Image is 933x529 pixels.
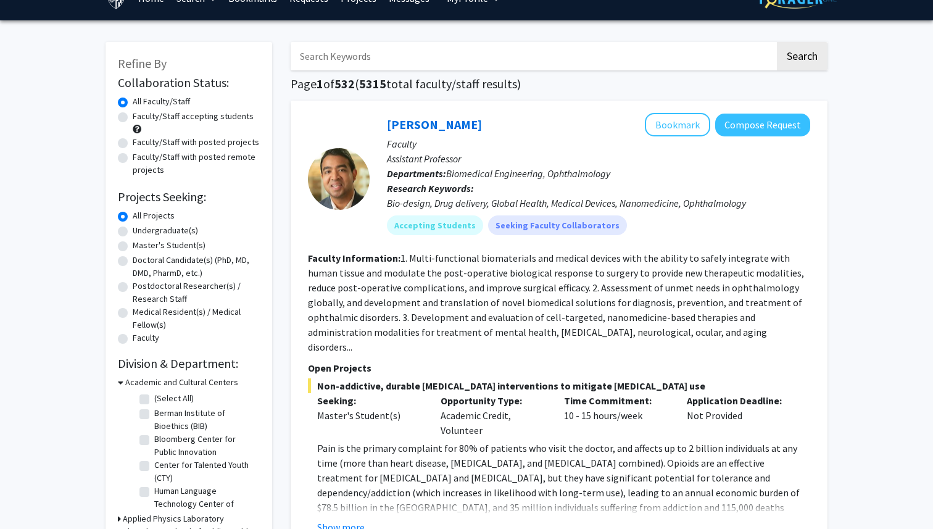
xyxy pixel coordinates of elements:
button: Add Kunal Parikh to Bookmarks [645,113,710,136]
h3: Academic and Cultural Centers [125,376,238,389]
b: Departments: [387,167,446,180]
label: Berman Institute of Bioethics (BIB) [154,407,257,433]
span: 5315 [359,76,386,91]
input: Search Keywords [291,42,775,70]
mat-chip: Seeking Faculty Collaborators [488,215,627,235]
label: (Select All) [154,392,194,405]
div: Not Provided [678,393,801,438]
p: Seeking: [317,393,422,408]
span: Refine By [118,56,167,71]
span: Non-addictive, durable [MEDICAL_DATA] interventions to mitigate [MEDICAL_DATA] use [308,378,810,393]
p: Application Deadline: [687,393,792,408]
div: Master's Student(s) [317,408,422,423]
h2: Collaboration Status: [118,75,260,90]
p: Assistant Professor [387,151,810,166]
span: Biomedical Engineering, Ophthalmology [446,167,610,180]
b: Faculty Information: [308,252,400,264]
label: Faculty/Staff accepting students [133,110,254,123]
label: Center for Talented Youth (CTY) [154,459,257,485]
label: All Faculty/Staff [133,95,190,108]
mat-chip: Accepting Students [387,215,483,235]
h1: Page of ( total faculty/staff results) [291,77,827,91]
label: Human Language Technology Center of Excellence (HLTCOE) [154,485,257,523]
h2: Division & Department: [118,356,260,371]
div: Bio-design, Drug delivery, Global Health, Medical Devices, Nanomedicine, Ophthalmology [387,196,810,210]
label: Postdoctoral Researcher(s) / Research Staff [133,280,260,306]
label: Faculty/Staff with posted projects [133,136,259,149]
label: Medical Resident(s) / Medical Fellow(s) [133,306,260,331]
button: Compose Request to Kunal Parikh [715,114,810,136]
label: Faculty/Staff with posted remote projects [133,151,260,177]
label: Master's Student(s) [133,239,205,252]
span: 532 [334,76,355,91]
label: Bloomberg Center for Public Innovation [154,433,257,459]
h3: Applied Physics Laboratory [123,512,224,525]
p: Time Commitment: [564,393,669,408]
a: [PERSON_NAME] [387,117,482,132]
label: Undergraduate(s) [133,224,198,237]
fg-read-more: 1. Multi-functional biomaterials and medical devices with the ability to safely integrate with hu... [308,252,804,353]
label: All Projects [133,209,175,222]
h2: Projects Seeking: [118,190,260,204]
label: Faculty [133,331,159,344]
div: Academic Credit, Volunteer [431,393,555,438]
button: Search [777,42,827,70]
p: Open Projects [308,360,810,375]
label: Doctoral Candidate(s) (PhD, MD, DMD, PharmD, etc.) [133,254,260,280]
p: Opportunity Type: [441,393,545,408]
b: Research Keywords: [387,182,474,194]
p: Faculty [387,136,810,151]
iframe: Chat [9,473,52,520]
div: 10 - 15 hours/week [555,393,678,438]
span: 1 [317,76,323,91]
